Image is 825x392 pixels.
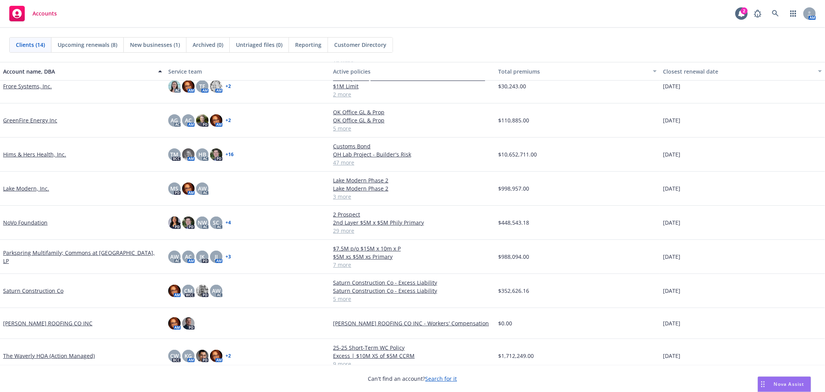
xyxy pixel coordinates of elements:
[182,148,195,161] img: photo
[236,41,282,49] span: Untriaged files (0)
[333,253,492,261] a: $5M xs $5M xs Primary
[185,253,192,261] span: AC
[663,253,680,261] span: [DATE]
[198,184,207,193] span: AW
[170,150,178,158] span: TM
[3,352,95,360] a: The Waverly HOA (Action Managed)
[663,184,680,193] span: [DATE]
[170,184,178,193] span: MS
[200,253,205,261] span: JK
[3,82,52,90] a: Frore Systems, Inc.
[198,218,207,227] span: NW
[168,317,181,330] img: photo
[3,67,154,76] div: Account name, DBA
[333,218,492,227] a: 2nd Layer $5M x $5M Phily Primary
[16,41,45,49] span: Clients (14)
[498,319,512,327] span: $0.00
[333,352,492,360] a: Excess | $10M XS of $5M CCRM
[168,285,181,297] img: photo
[210,114,222,127] img: photo
[225,84,231,89] a: + 2
[333,227,492,235] a: 29 more
[333,279,492,287] a: Saturn Construction Co - Excess Liability
[170,253,179,261] span: AW
[168,217,181,229] img: photo
[498,67,649,76] div: Total premiums
[3,184,49,193] a: Lake Modern, Inc.
[758,377,768,392] div: Drag to move
[3,249,162,265] a: Parkspring Multifamily; Commons at [GEOGRAPHIC_DATA], LP
[768,6,783,21] a: Search
[210,148,222,161] img: photo
[663,352,680,360] span: [DATE]
[295,41,321,49] span: Reporting
[130,41,180,49] span: New businesses (1)
[758,377,811,392] button: Nova Assist
[168,67,327,76] div: Service team
[786,6,801,21] a: Switch app
[498,287,529,295] span: $352,626.16
[184,352,192,360] span: KG
[663,82,680,90] span: [DATE]
[663,287,680,295] span: [DATE]
[333,184,492,193] a: Lake Modern Phase 2
[182,217,195,229] img: photo
[663,116,680,124] span: [DATE]
[333,244,492,253] a: $7.5M p/o $15M x 10m x P
[196,285,208,297] img: photo
[198,150,206,158] span: HB
[498,150,537,158] span: $10,652,711.00
[6,3,60,24] a: Accounts
[495,62,660,81] button: Total premiums
[368,375,457,383] span: Can't find an account?
[333,142,492,150] a: Customs Bond
[210,80,222,93] img: photo
[333,124,492,132] a: 5 more
[193,41,223,49] span: Archived (0)
[182,317,195,330] img: photo
[212,287,220,295] span: AW
[171,116,178,124] span: AG
[3,116,57,124] a: GreenFire Energy Inc
[333,90,492,98] a: 2 more
[333,67,492,76] div: Active policies
[333,158,492,167] a: 47 more
[660,62,825,81] button: Closest renewal date
[168,80,181,93] img: photo
[3,319,92,327] a: [PERSON_NAME] ROOFING CO INC
[663,150,680,158] span: [DATE]
[213,218,219,227] span: SC
[333,176,492,184] a: Lake Modern Phase 2
[774,381,805,387] span: Nova Assist
[170,352,179,360] span: CW
[498,218,529,227] span: $448,543.18
[58,41,117,49] span: Upcoming renewals (8)
[182,182,195,195] img: photo
[333,295,492,303] a: 5 more
[333,360,492,368] a: 9 more
[498,253,529,261] span: $988,094.00
[225,254,231,259] a: + 3
[182,80,195,93] img: photo
[663,67,813,76] div: Closest renewal date
[184,287,193,295] span: CM
[225,220,231,225] a: + 4
[32,10,57,17] span: Accounts
[663,319,680,327] span: [DATE]
[333,287,492,295] a: Saturn Construction Co - Excess Liability
[498,352,534,360] span: $1,712,249.00
[199,82,205,90] span: TF
[498,184,529,193] span: $998,957.00
[196,350,208,362] img: photo
[3,218,48,227] a: NoVo Foundation
[333,344,492,352] a: 25-25 Short-Term WC Policy
[333,319,492,327] a: [PERSON_NAME] ROOFING CO INC - Workers' Compensation
[3,287,63,295] a: Saturn Construction Co
[185,116,192,124] span: AC
[498,116,529,124] span: $110,885.00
